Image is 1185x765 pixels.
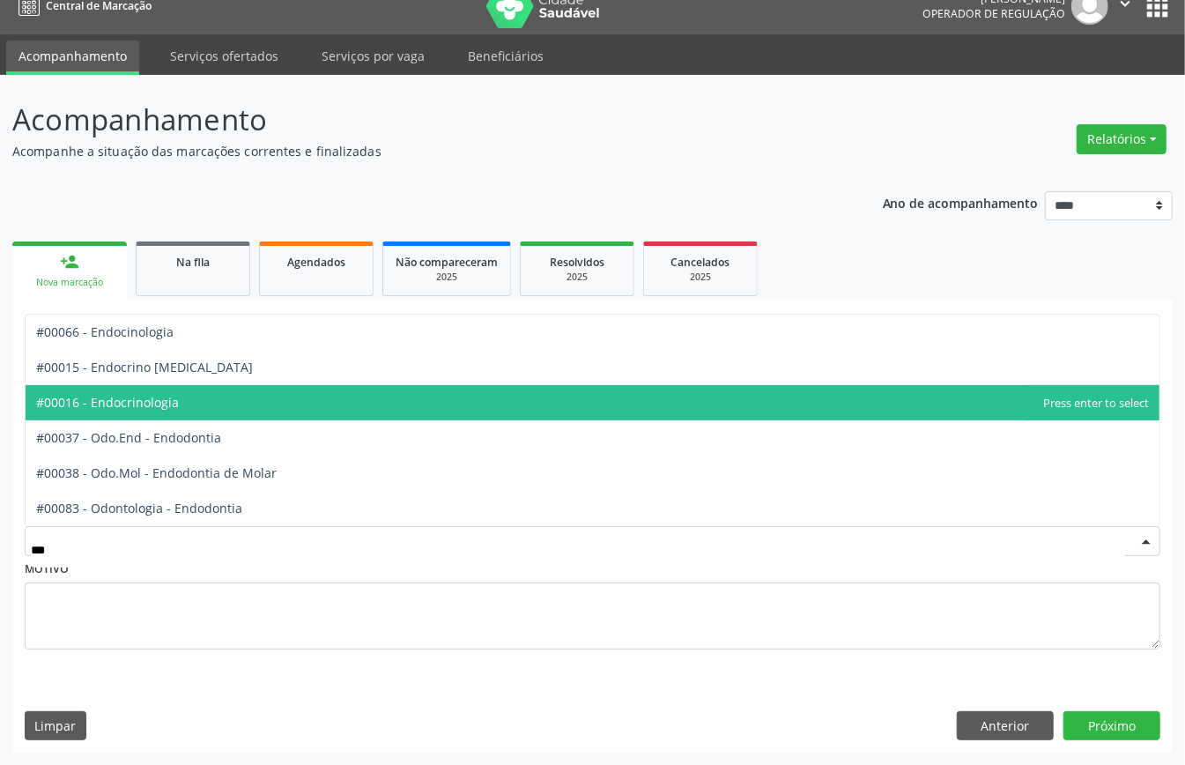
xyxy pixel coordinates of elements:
[176,255,210,270] span: Na fila
[36,394,179,411] span: #00016 - Endocrinologia
[36,323,174,340] span: #00066 - Endocinologia
[25,556,69,583] label: Motivo
[25,276,115,289] div: Nova marcação
[455,41,556,71] a: Beneficiários
[6,41,139,75] a: Acompanhamento
[550,255,604,270] span: Resolvidos
[60,252,79,271] div: person_add
[922,6,1065,21] span: Operador de regulação
[883,191,1039,213] p: Ano de acompanhamento
[1063,711,1160,741] button: Próximo
[12,142,825,160] p: Acompanhe a situação das marcações correntes e finalizadas
[158,41,291,71] a: Serviços ofertados
[533,271,621,284] div: 2025
[957,711,1054,741] button: Anterior
[1077,124,1166,154] button: Relatórios
[396,255,498,270] span: Não compareceram
[309,41,437,71] a: Serviços por vaga
[36,464,277,481] span: #00038 - Odo.Mol - Endodontia de Molar
[36,429,221,446] span: #00037 - Odo.End - Endodontia
[25,711,86,741] button: Limpar
[287,255,345,270] span: Agendados
[656,271,744,284] div: 2025
[396,271,498,284] div: 2025
[36,500,242,516] span: #00083 - Odontologia - Endodontia
[36,359,253,375] span: #00015 - Endocrino [MEDICAL_DATA]
[12,98,825,142] p: Acompanhamento
[671,255,730,270] span: Cancelados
